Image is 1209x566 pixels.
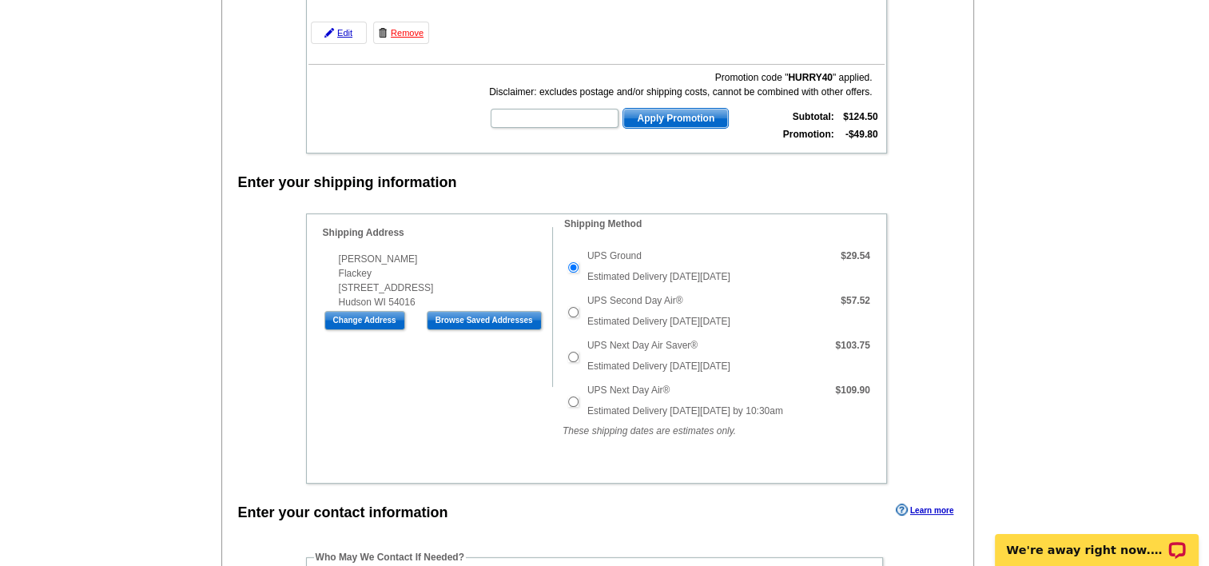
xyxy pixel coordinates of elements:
label: UPS Second Day Air® [587,293,683,308]
button: Apply Promotion [622,108,729,129]
input: Browse Saved Addresses [427,311,542,330]
div: Enter your contact information [238,502,448,524]
span: Estimated Delivery [DATE][DATE] [587,316,730,327]
strong: $29.54 [841,250,870,261]
iframe: LiveChat chat widget [984,516,1209,566]
legend: Shipping Method [563,217,643,231]
a: Edit [311,22,367,44]
strong: -$49.80 [845,129,878,140]
h4: Shipping Address [323,227,552,238]
strong: Promotion: [783,129,834,140]
legend: Who May We Contact If Needed? [314,550,466,564]
div: Promotion code " " applied. Disclaimer: excludes postage and/or shipping costs, cannot be combine... [489,70,872,99]
span: Estimated Delivery [DATE][DATE] by 10:30am [587,405,783,417]
b: HURRY40 [788,72,833,83]
span: Estimated Delivery [DATE][DATE] [587,361,730,372]
strong: $124.50 [843,111,877,122]
label: UPS Ground [587,249,642,263]
span: Apply Promotion [623,109,728,128]
strong: $109.90 [835,385,869,396]
img: pencil-icon.gif [324,28,334,38]
img: trashcan-icon.gif [378,28,388,38]
a: Learn more [896,504,953,516]
div: Enter your shipping information [238,172,457,193]
input: Change Address [324,311,405,330]
em: These shipping dates are estimates only. [563,425,736,436]
span: Estimated Delivery [DATE][DATE] [587,271,730,282]
div: [PERSON_NAME] Flackey [STREET_ADDRESS] Hudson WI 54016 [323,252,552,309]
a: Remove [373,22,429,44]
strong: $57.52 [841,295,870,306]
strong: Subtotal: [793,111,834,122]
label: UPS Next Day Air Saver® [587,338,698,353]
label: UPS Next Day Air® [587,383,670,397]
strong: $103.75 [835,340,869,351]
